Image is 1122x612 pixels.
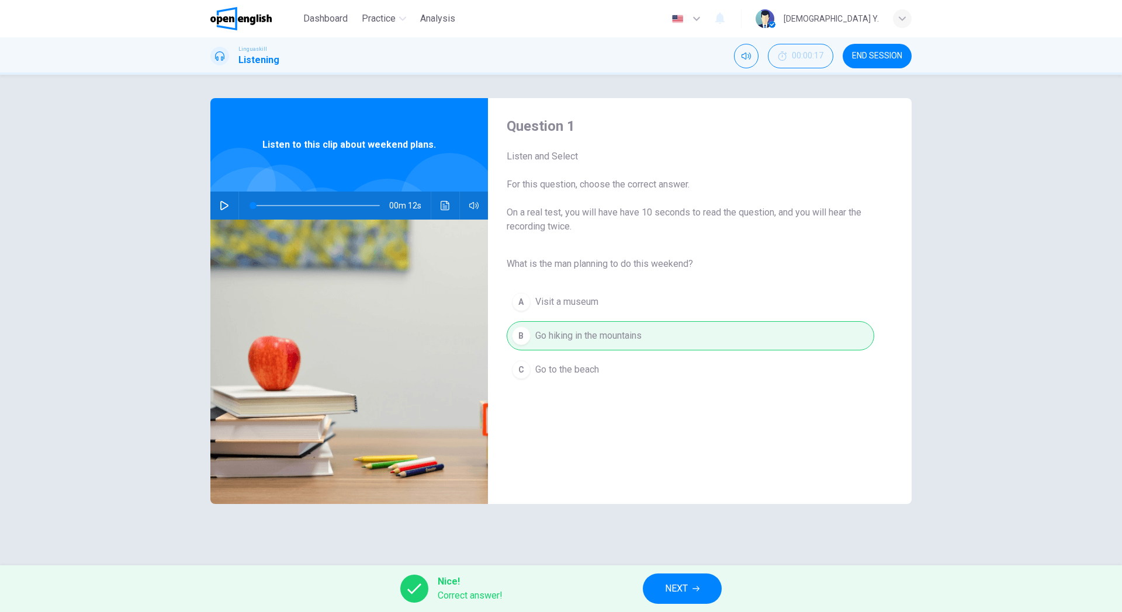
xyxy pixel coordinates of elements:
button: Analysis [415,8,460,29]
span: Listen to this clip about weekend plans. [262,138,436,152]
h4: Question 1 [507,117,874,135]
div: [DEMOGRAPHIC_DATA] Y. [784,12,879,26]
span: Listen and Select [507,149,874,164]
span: Dashboard [303,12,348,26]
button: Click to see the audio transcription [436,192,455,220]
span: Practice [362,12,396,26]
span: Analysis [420,12,455,26]
div: Hide [768,44,833,68]
h1: Listening [238,53,279,67]
div: Mute [734,44,759,68]
span: Linguaskill [238,45,267,53]
button: 00:00:17 [768,44,833,68]
button: Practice [357,8,411,29]
span: On a real test, you will have have 10 seconds to read the question, and you will hear the recordi... [507,206,874,234]
img: Listen to this clip about weekend plans. [210,220,488,504]
a: OpenEnglish logo [210,7,299,30]
span: 00m 12s [389,192,431,220]
img: Profile picture [756,9,774,28]
span: Correct answer! [438,589,503,603]
button: NEXT [643,573,722,604]
span: END SESSION [852,51,902,61]
span: NEXT [665,580,688,597]
span: 00:00:17 [792,51,823,61]
span: For this question, choose the correct answer. [507,178,874,192]
img: en [670,15,685,23]
img: OpenEnglish logo [210,7,272,30]
span: Nice! [438,575,503,589]
span: What is the man planning to do this weekend? [507,257,874,271]
button: Dashboard [299,8,352,29]
button: END SESSION [843,44,912,68]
